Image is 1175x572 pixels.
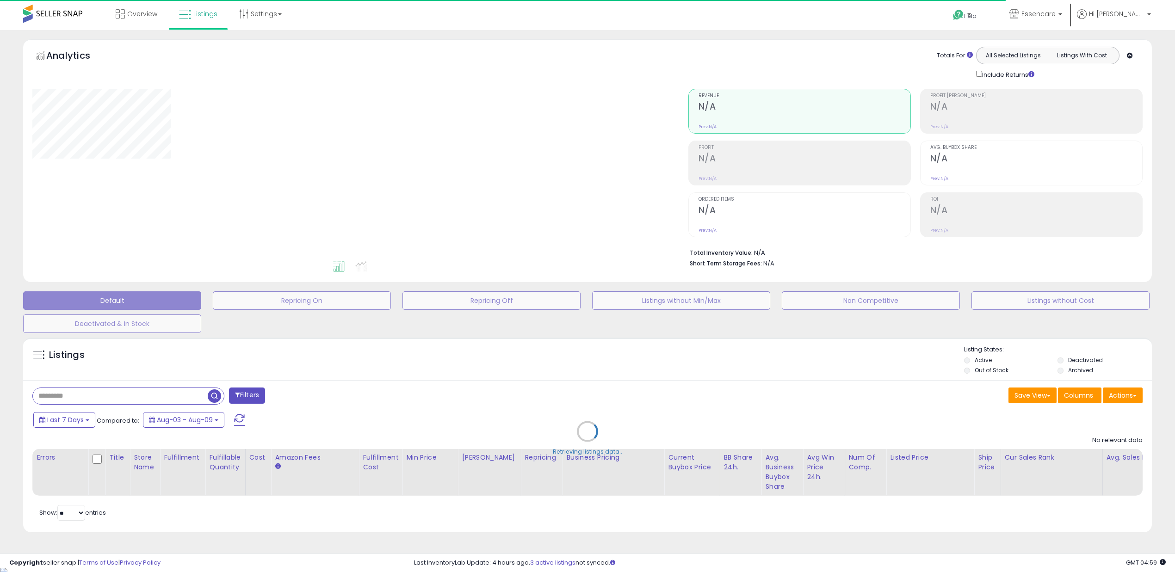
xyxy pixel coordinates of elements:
[414,559,1166,567] div: Last InventoryLab Update: 4 hours ago, not synced.
[592,291,770,310] button: Listings without Min/Max
[699,176,717,181] small: Prev: N/A
[930,145,1142,150] span: Avg. Buybox Share
[952,9,964,21] i: Get Help
[979,49,1048,62] button: All Selected Listings
[402,291,581,310] button: Repricing Off
[699,124,717,129] small: Prev: N/A
[1047,49,1116,62] button: Listings With Cost
[1089,9,1144,18] span: Hi [PERSON_NAME]
[930,93,1142,98] span: Profit [PERSON_NAME]
[964,12,977,20] span: Help
[193,9,217,18] span: Listings
[930,228,948,233] small: Prev: N/A
[930,176,948,181] small: Prev: N/A
[46,49,108,64] h5: Analytics
[690,259,762,267] b: Short Term Storage Fees:
[930,205,1142,217] h2: N/A
[763,259,774,268] span: N/A
[699,153,910,166] h2: N/A
[1126,558,1166,567] span: 2025-08-17 04:59 GMT
[9,558,43,567] strong: Copyright
[23,314,201,333] button: Deactivated & In Stock
[946,2,995,30] a: Help
[23,291,201,310] button: Default
[930,124,948,129] small: Prev: N/A
[699,197,910,202] span: Ordered Items
[930,153,1142,166] h2: N/A
[937,51,973,60] div: Totals For
[79,558,118,567] a: Terms of Use
[969,69,1045,80] div: Include Returns
[553,448,622,456] div: Retrieving listings data..
[699,93,910,98] span: Revenue
[1077,9,1151,30] a: Hi [PERSON_NAME]
[782,291,960,310] button: Non Competitive
[699,101,910,114] h2: N/A
[213,291,391,310] button: Repricing On
[930,197,1142,202] span: ROI
[690,246,1136,258] li: N/A
[971,291,1150,310] button: Listings without Cost
[690,249,753,257] b: Total Inventory Value:
[699,145,910,150] span: Profit
[699,205,910,217] h2: N/A
[930,101,1142,114] h2: N/A
[127,9,157,18] span: Overview
[530,558,575,567] a: 3 active listings
[699,228,717,233] small: Prev: N/A
[9,559,161,567] div: seller snap | |
[120,558,161,567] a: Privacy Policy
[610,560,615,566] i: Click here to read more about un-synced listings.
[1021,9,1056,18] span: Essencare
